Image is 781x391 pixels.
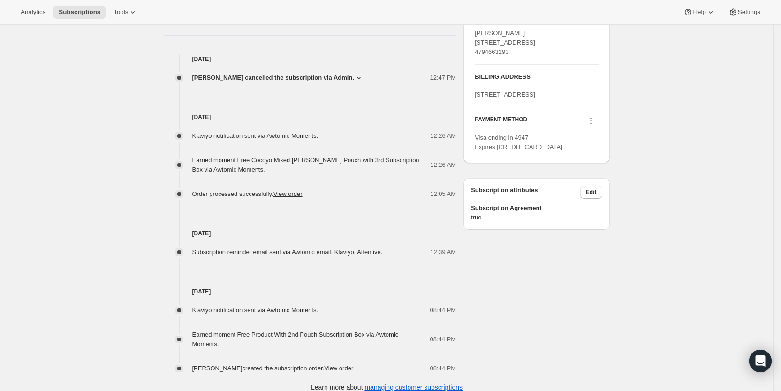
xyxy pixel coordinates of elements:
[475,134,562,150] span: Visa ending in 4947 Expires [CREDIT_CARD_DATA]
[430,160,456,170] span: 12:26 AM
[192,73,355,83] span: [PERSON_NAME] cancelled the subscription via Admin.
[192,307,318,314] span: Klaviyo notification sent via Awtomic Moments.
[324,365,353,372] a: View order
[192,73,364,83] button: [PERSON_NAME] cancelled the subscription via Admin.
[738,8,760,16] span: Settings
[723,6,766,19] button: Settings
[53,6,106,19] button: Subscriptions
[192,248,383,256] span: Subscription reminder email sent via Awtomic email, Klaviyo, Attentive.
[471,186,580,199] h3: Subscription attributes
[471,203,602,213] span: Subscription Agreement
[430,306,456,315] span: 08:44 PM
[273,190,303,197] a: View order
[108,6,143,19] button: Tools
[192,157,419,173] span: Earned moment Free Cocoyo Mixed [PERSON_NAME] Pouch with 3rd Subscription Box via Awtomic Moments.
[114,8,128,16] span: Tools
[475,72,598,82] h3: BILLING ADDRESS
[59,8,100,16] span: Subscriptions
[192,331,399,347] span: Earned moment Free Product With 2nd Pouch Subscription Box via Awtomic Moments.
[475,91,535,98] span: [STREET_ADDRESS]
[475,30,535,55] span: [PERSON_NAME] [STREET_ADDRESS] 4794663293
[21,8,45,16] span: Analytics
[192,365,354,372] span: [PERSON_NAME] created the subscription order.
[430,248,456,257] span: 12:39 AM
[164,229,456,238] h4: [DATE]
[586,188,597,196] span: Edit
[430,189,456,199] span: 12:05 AM
[192,190,303,197] span: Order processed successfully.
[164,113,456,122] h4: [DATE]
[430,73,456,83] span: 12:47 PM
[430,335,456,344] span: 08:44 PM
[580,186,602,199] button: Edit
[430,364,456,373] span: 08:44 PM
[693,8,705,16] span: Help
[475,116,527,128] h3: PAYMENT METHOD
[678,6,720,19] button: Help
[471,213,602,222] span: true
[749,350,772,372] div: Open Intercom Messenger
[192,132,318,139] span: Klaviyo notification sent via Awtomic Moments.
[164,54,456,64] h4: [DATE]
[364,383,463,391] a: managing customer subscriptions
[164,287,456,296] h4: [DATE]
[430,131,456,141] span: 12:26 AM
[15,6,51,19] button: Analytics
